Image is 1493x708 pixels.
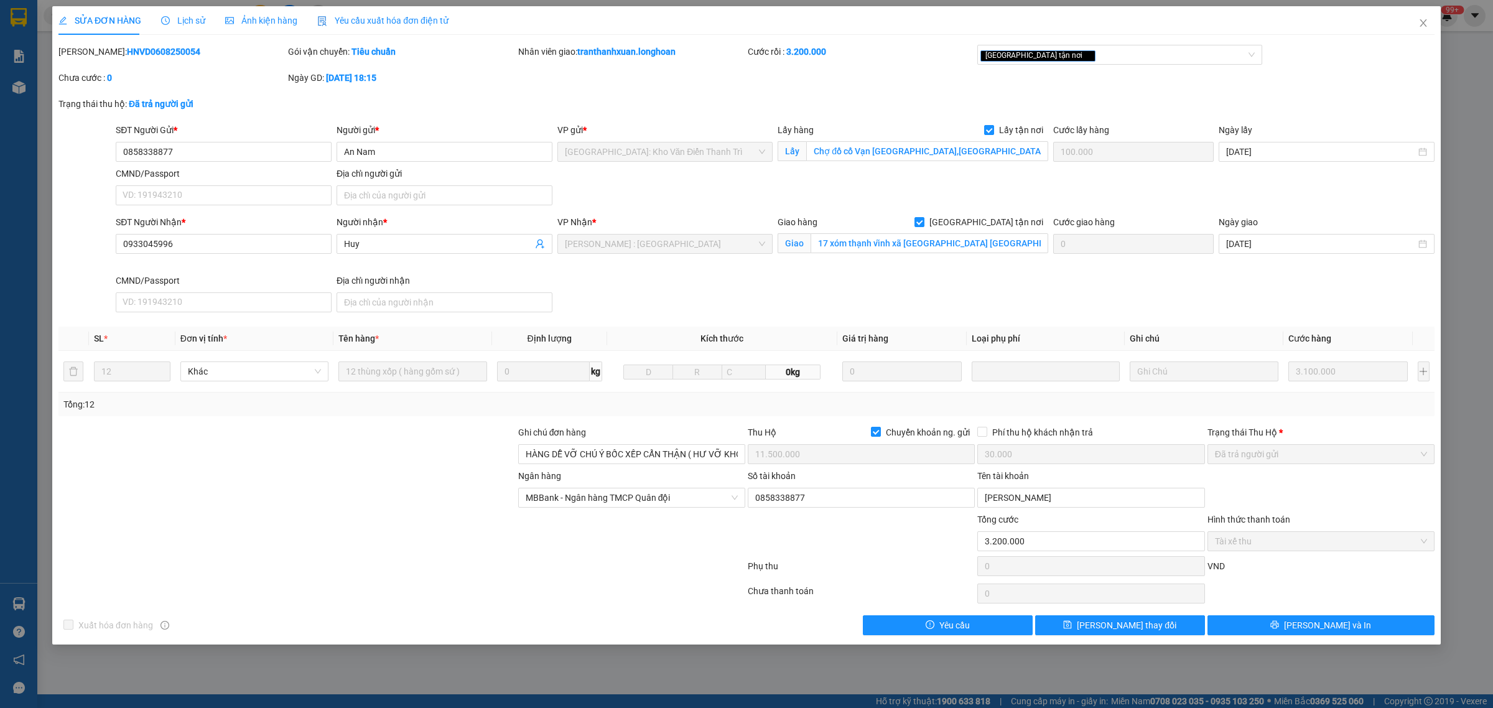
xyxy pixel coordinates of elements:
[977,488,1204,508] input: Tên tài khoản
[518,427,587,437] label: Ghi chú đơn hàng
[526,488,738,507] span: MBBank - Ngân hàng TMCP Quân đội
[63,361,83,381] button: delete
[58,45,286,58] div: [PERSON_NAME]:
[806,141,1048,161] input: Lấy tận nơi
[535,239,545,249] span: user-add
[288,45,515,58] div: Gói vận chuyển:
[1053,125,1109,135] label: Cước lấy hàng
[1125,327,1283,351] th: Ghi chú
[317,16,327,26] img: icon
[127,47,200,57] b: HNVD0608250054
[94,333,104,343] span: SL
[518,444,745,464] input: Ghi chú đơn hàng
[977,515,1018,524] span: Tổng cước
[58,97,343,111] div: Trạng thái thu hộ:
[1270,620,1279,630] span: printer
[842,361,962,381] input: 0
[980,50,1095,62] span: [GEOGRAPHIC_DATA] tận nơi
[1406,6,1441,41] button: Close
[107,73,112,83] b: 0
[778,125,814,135] span: Lấy hàng
[63,398,576,411] div: Tổng: 12
[1215,445,1427,463] span: Đã trả người gửi
[337,123,552,137] div: Người gửi
[924,215,1048,229] span: [GEOGRAPHIC_DATA] tận nơi
[161,16,170,25] span: clock-circle
[1207,615,1435,635] button: printer[PERSON_NAME] và In
[994,123,1048,137] span: Lấy tận nơi
[518,45,745,58] div: Nhân viên giao:
[748,45,975,58] div: Cước rồi :
[967,327,1125,351] th: Loại phụ phí
[180,333,227,343] span: Đơn vị tính
[73,618,158,632] span: Xuất hóa đơn hàng
[778,233,811,253] span: Giao
[926,620,934,630] span: exclamation-circle
[1207,426,1435,439] div: Trạng thái Thu Hộ
[337,215,552,229] div: Người nhận
[786,47,826,57] b: 3.200.000
[881,426,975,439] span: Chuyển khoản ng. gửi
[1288,333,1331,343] span: Cước hàng
[700,333,743,343] span: Kích thước
[225,16,297,26] span: Ảnh kiện hàng
[1130,361,1278,381] input: Ghi Chú
[778,141,806,161] span: Lấy
[337,167,552,180] div: Địa chỉ người gửi
[1063,620,1072,630] span: save
[317,16,449,26] span: Yêu cầu xuất hóa đơn điện tử
[1226,145,1416,159] input: Ngày lấy
[160,621,169,630] span: info-circle
[557,217,592,227] span: VP Nhận
[1215,532,1427,551] span: Tài xế thu
[1084,52,1091,58] span: close
[1053,234,1214,254] input: Cước giao hàng
[351,47,396,57] b: Tiêu chuẩn
[129,99,193,109] b: Đã trả người gửi
[116,123,332,137] div: SĐT Người Gửi
[518,471,561,481] label: Ngân hàng
[1284,618,1371,632] span: [PERSON_NAME] và In
[1418,18,1428,28] span: close
[326,73,376,83] b: [DATE] 18:15
[748,471,796,481] label: Số tài khoản
[1219,125,1252,135] label: Ngày lấy
[565,142,766,161] span: Hà Nội: Kho Văn Điển Thanh Trì
[1226,237,1416,251] input: Ngày giao
[1288,361,1408,381] input: 0
[746,559,976,581] div: Phụ thu
[337,274,552,287] div: Địa chỉ người nhận
[338,361,486,381] input: VD: Bàn, Ghế
[863,615,1033,635] button: exclamation-circleYêu cầu
[1207,515,1290,524] label: Hình thức thanh toán
[577,47,676,57] b: tranthanhxuan.longhoan
[811,233,1048,253] input: Giao tận nơi
[338,333,379,343] span: Tên hàng
[1219,217,1258,227] label: Ngày giao
[288,71,515,85] div: Ngày GD:
[225,16,234,25] span: picture
[1077,618,1176,632] span: [PERSON_NAME] thay đổi
[722,365,766,380] input: C
[1053,142,1214,162] input: Cước lấy hàng
[1207,561,1225,571] span: VND
[116,215,332,229] div: SĐT Người Nhận
[590,361,602,381] span: kg
[337,185,552,205] input: Địa chỉ của người gửi
[337,292,552,312] input: Địa chỉ của người nhận
[623,365,673,380] input: D
[116,167,332,180] div: CMND/Passport
[528,333,572,343] span: Định lượng
[939,618,970,632] span: Yêu cầu
[778,217,817,227] span: Giao hàng
[1053,217,1115,227] label: Cước giao hàng
[58,71,286,85] div: Chưa cước :
[672,365,722,380] input: R
[987,426,1098,439] span: Phí thu hộ khách nhận trả
[565,235,766,253] span: Hồ Chí Minh : Kho Quận 12
[977,471,1029,481] label: Tên tài khoản
[766,365,821,380] span: 0kg
[1035,615,1205,635] button: save[PERSON_NAME] thay đổi
[58,16,141,26] span: SỬA ĐƠN HÀNG
[748,488,975,508] input: Số tài khoản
